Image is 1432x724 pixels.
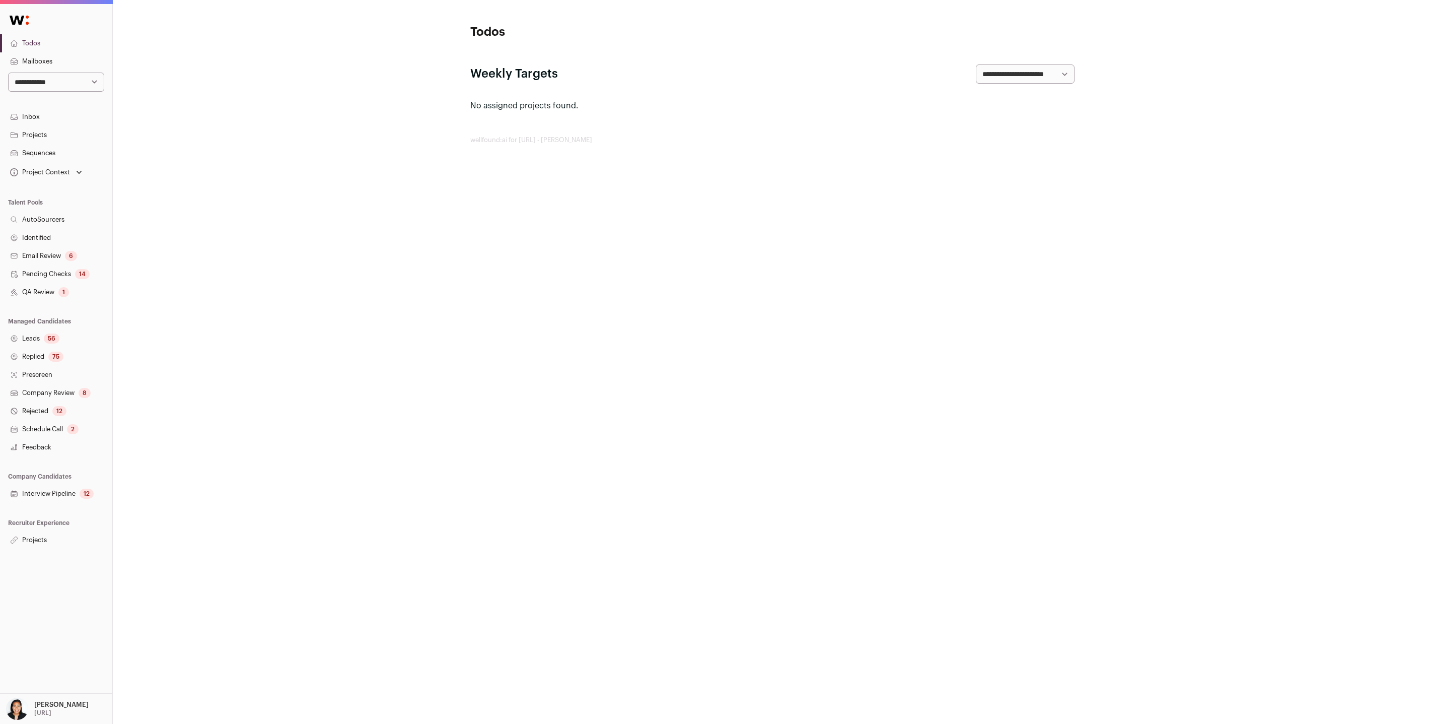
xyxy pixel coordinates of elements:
[6,698,28,720] img: 13709957-medium_jpg
[470,66,558,82] h2: Weekly Targets
[470,100,1075,112] p: No assigned projects found.
[58,287,69,297] div: 1
[52,406,66,416] div: 12
[48,352,63,362] div: 75
[34,701,89,709] p: [PERSON_NAME]
[79,388,91,398] div: 8
[4,698,91,720] button: Open dropdown
[8,165,84,179] button: Open dropdown
[44,334,59,344] div: 56
[8,168,70,176] div: Project Context
[80,489,94,499] div: 12
[65,251,77,261] div: 6
[75,269,90,279] div: 14
[470,24,672,40] h1: Todos
[470,136,1075,144] footer: wellfound:ai for [URL] - [PERSON_NAME]
[4,10,34,30] img: Wellfound
[34,709,51,717] p: [URL]
[67,424,79,434] div: 2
